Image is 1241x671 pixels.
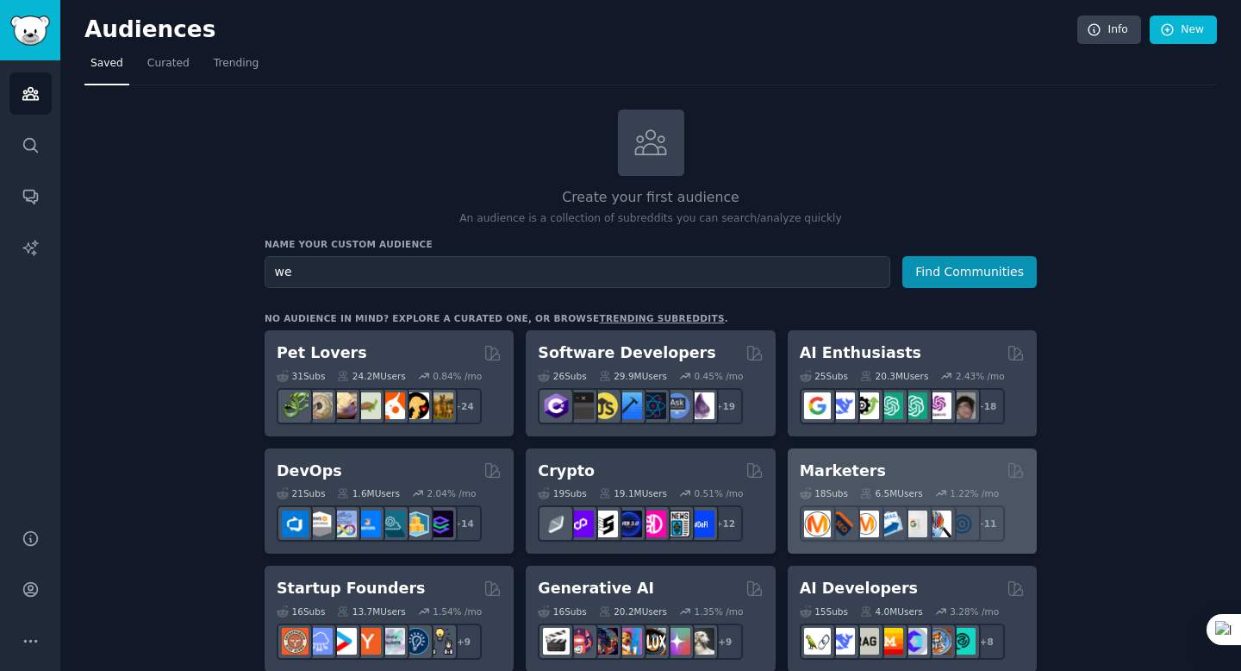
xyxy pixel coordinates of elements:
[354,392,381,419] img: turtle
[688,628,714,655] img: DreamBooth
[402,511,429,537] img: aws_cdk
[378,392,405,419] img: cockatiel
[969,388,1005,424] div: + 18
[538,578,654,599] h2: Generative AI
[800,342,921,364] h2: AI Enthusiasts
[433,605,482,618] div: 1.54 % /mo
[543,511,570,537] img: ethfinance
[543,628,570,655] img: aivideo
[354,628,381,655] img: ycombinator
[852,392,879,419] img: AItoolsCatalog
[615,392,642,419] img: iOSProgramming
[876,511,903,537] img: Emailmarketing
[208,50,265,85] a: Trending
[956,370,1005,382] div: 2.43 % /mo
[277,342,367,364] h2: Pet Lovers
[265,312,728,324] div: No audience in mind? Explore a curated one, or browse .
[925,392,951,419] img: OpenAIDev
[876,628,903,655] img: MistralAI
[337,487,400,499] div: 1.6M Users
[950,605,999,618] div: 3.28 % /mo
[84,50,129,85] a: Saved
[427,511,453,537] img: PlatformEngineers
[639,392,666,419] img: reactnative
[141,50,196,85] a: Curated
[90,56,123,72] span: Saved
[688,511,714,537] img: defi_
[615,628,642,655] img: sdforall
[804,392,831,419] img: GoogleGeminiAI
[664,511,690,537] img: CryptoNews
[378,628,405,655] img: indiehackers
[337,605,405,618] div: 13.7M Users
[852,511,879,537] img: AskMarketing
[664,392,690,419] img: AskComputerScience
[427,392,453,419] img: dogbreed
[969,624,1005,660] div: + 8
[427,487,477,499] div: 2.04 % /mo
[354,511,381,537] img: DevOpsLinks
[852,628,879,655] img: Rag
[695,370,744,382] div: 0.45 % /mo
[902,256,1037,288] button: Find Communities
[828,511,855,537] img: bigseo
[804,628,831,655] img: LangChain
[567,628,594,655] img: dalle2
[707,505,743,542] div: + 12
[277,605,325,618] div: 16 Sub s
[433,370,482,382] div: 0.84 % /mo
[337,370,405,382] div: 24.2M Users
[599,605,667,618] div: 20.2M Users
[925,511,951,537] img: MarketingResearch
[277,461,342,482] h2: DevOps
[427,628,453,655] img: growmybusiness
[949,628,976,655] img: AIDevelopersSociety
[860,370,928,382] div: 20.3M Users
[925,628,951,655] img: llmops
[567,511,594,537] img: 0xPolygon
[567,392,594,419] img: software
[639,628,666,655] img: FluxAI
[615,511,642,537] img: web3
[282,628,309,655] img: EntrepreneurRideAlong
[306,511,333,537] img: AWS_Certified_Experts
[950,487,999,499] div: 1.22 % /mo
[901,392,927,419] img: chatgpt_prompts_
[84,16,1077,44] h2: Audiences
[214,56,259,72] span: Trending
[949,511,976,537] img: OnlineMarketing
[695,487,744,499] div: 0.51 % /mo
[969,505,1005,542] div: + 11
[800,370,848,382] div: 25 Sub s
[688,392,714,419] img: elixir
[306,392,333,419] img: ballpython
[800,578,918,599] h2: AI Developers
[876,392,903,419] img: chatgpt_promptDesign
[282,392,309,419] img: herpetology
[591,511,618,537] img: ethstaker
[277,370,325,382] div: 31 Sub s
[282,511,309,537] img: azuredevops
[707,624,743,660] div: + 9
[543,392,570,419] img: csharp
[147,56,190,72] span: Curated
[800,461,886,482] h2: Marketers
[599,313,724,323] a: trending subreddits
[1077,16,1141,45] a: Info
[804,511,831,537] img: content_marketing
[538,487,586,499] div: 19 Sub s
[277,578,425,599] h2: Startup Founders
[265,256,890,288] input: Pick a short name, like "Digital Marketers" or "Movie-Goers"
[800,605,848,618] div: 15 Sub s
[591,628,618,655] img: deepdream
[446,624,482,660] div: + 9
[265,238,1037,250] h3: Name your custom audience
[538,461,595,482] h2: Crypto
[800,487,848,499] div: 18 Sub s
[277,487,325,499] div: 21 Sub s
[901,628,927,655] img: OpenSourceAI
[265,187,1037,209] h2: Create your first audience
[538,342,715,364] h2: Software Developers
[599,487,667,499] div: 19.1M Users
[538,605,586,618] div: 16 Sub s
